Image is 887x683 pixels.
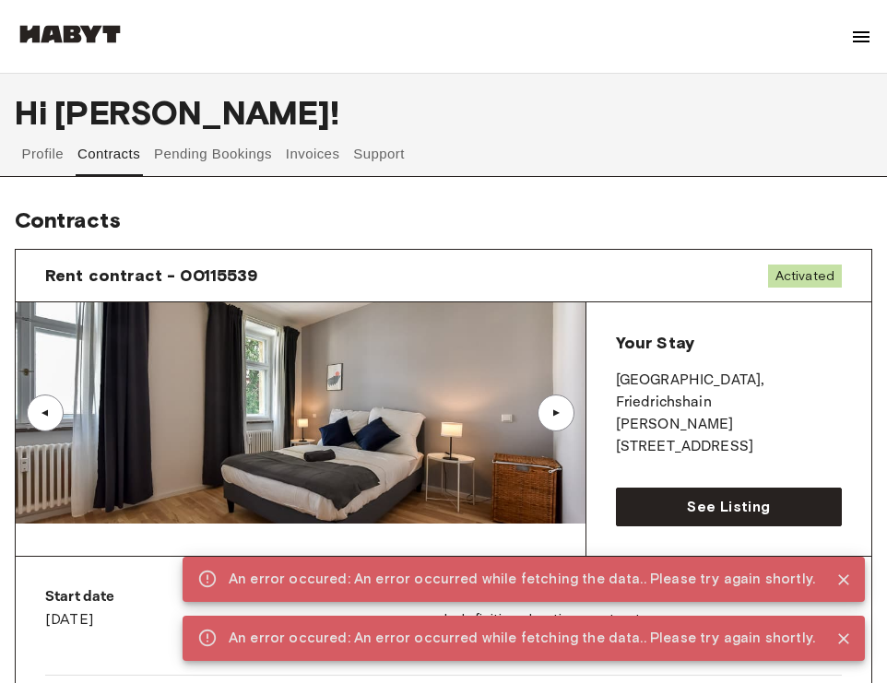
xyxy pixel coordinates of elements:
div: [DATE] [45,586,443,630]
div: An error occured: An error occurred while fetching the data.. Please try again shortly. [229,562,815,596]
a: See Listing [616,488,842,526]
div: ▲ [547,407,565,418]
div: user profile tabs [15,132,872,176]
button: Profile [19,132,66,176]
button: Pending Bookings [152,132,275,176]
div: ▲ [36,407,54,418]
img: Image of the room [16,302,585,524]
span: Rent contract - 00115539 [45,265,258,287]
span: See Listing [687,496,770,518]
div: Indefinitive duration contract [443,586,842,630]
span: Activated [768,265,842,288]
span: Your Stay [616,333,694,353]
button: Support [351,132,408,176]
img: Habyt [15,25,125,43]
span: Hi [15,93,54,132]
p: [PERSON_NAME][STREET_ADDRESS] [616,414,842,458]
span: [PERSON_NAME] ! [54,93,339,132]
div: An error occured: An error occurred while fetching the data.. Please try again shortly. [229,621,815,655]
button: Invoices [283,132,341,176]
button: Close [830,625,857,653]
span: Contracts [15,206,121,233]
button: Close [830,566,857,594]
button: Contracts [76,132,143,176]
p: [GEOGRAPHIC_DATA] , Friedrichshain [616,370,842,414]
p: Start date [45,586,443,608]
